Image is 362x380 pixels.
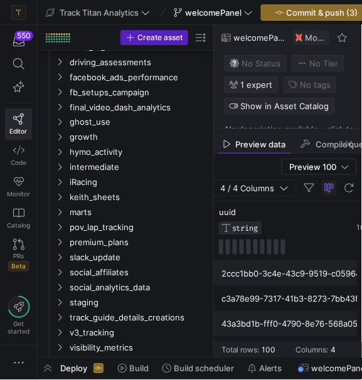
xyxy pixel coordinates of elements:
span: Create asset [137,33,183,42]
div: Press SPACE to select this row. [43,265,208,280]
div: Press SPACE to select this row. [43,310,208,325]
button: No statusNo Status [224,55,287,71]
a: Catalog [5,203,32,234]
div: Press SPACE to select this row. [43,295,208,310]
span: STRING [232,224,258,233]
div: Press SPACE to select this row. [43,205,208,220]
span: pov_lap_tracking [70,221,206,235]
div: Press SPACE to select this row. [43,280,208,295]
div: Press SPACE to select this row. [43,220,208,235]
span: welcomePanel [185,8,242,18]
div: Total rows: [221,346,260,355]
span: Alerts [259,364,282,374]
span: fb_setups_campaign [70,85,206,100]
span: Preview data [236,140,286,149]
div: Press SPACE to select this row. [43,115,208,130]
span: social_analytics_data [70,281,206,295]
div: Press SPACE to select this row. [43,70,208,85]
span: Get started [8,320,29,335]
span: No tags [301,80,331,90]
span: track_guide_details_creations [70,311,206,325]
button: 550 [5,30,32,53]
span: Track Titan Analytics [60,8,139,18]
span: Monitor [7,190,30,198]
a: Monitor [5,171,32,203]
span: uuid [219,207,236,217]
span: slack_update [70,251,206,265]
button: No tags [284,77,337,93]
span: 4 / 4 Columns [220,183,280,193]
span: v3_tracking [70,326,206,340]
span: ghost_use [70,115,206,130]
span: growth [70,130,206,145]
a: Code [5,140,32,171]
button: 1 expert [224,77,279,93]
a: Editor [5,108,32,140]
button: Build scheduler [157,358,240,379]
div: Press SPACE to select this row. [43,160,208,175]
span: social_affiliates [70,266,206,280]
div: Columns: [296,346,329,355]
span: No Status [230,58,281,68]
button: Alerts [242,358,288,379]
span: premium_plans [70,236,206,250]
button: Show in Asset Catalog [224,98,335,114]
img: No status [230,58,240,68]
span: facebook_ads_performance [70,70,206,85]
button: Getstarted [5,292,32,340]
img: No tier [297,58,307,68]
a: PRsBeta [5,234,32,277]
span: Show in Asset Catalog [241,101,329,111]
span: staging [70,296,206,310]
a: https://storage.googleapis.com/y42-prod-data-exchange/images/M4PIZmlr0LOyhR8acEy9Mp195vnbki1rrADR... [5,2,32,23]
div: Press SPACE to select this row. [43,85,208,100]
span: Catalog [7,221,30,229]
span: Beta [8,261,29,272]
button: Create asset [120,30,188,45]
span: welcomePanel [234,33,286,43]
span: intermediate [70,161,206,175]
div: 550 [14,31,33,41]
div: Press SPACE to select this row. [43,325,208,340]
span: Build scheduler [174,364,234,374]
div: Press SPACE to select this row. [43,340,208,356]
button: welcomePanel [171,4,256,21]
div: Press SPACE to select this row. [43,55,208,70]
div: Press SPACE to select this row. [43,175,208,190]
div: 4 [331,346,336,355]
img: undefined [296,34,303,41]
div: Press SPACE to select this row. [43,100,208,115]
span: Code [11,159,26,166]
span: Deploy [60,364,87,374]
div: 100 [262,346,276,355]
span: Preview 100 [290,162,337,172]
span: visibility_metrics [70,341,206,356]
button: Track Titan Analytics [43,4,153,21]
span: No Tier [297,58,339,68]
span: Editor [10,127,28,135]
span: keith_sheets [70,191,206,205]
button: No tierNo Tier [292,55,344,71]
span: PRs [13,253,24,260]
span: driving_assessments [70,55,206,70]
span: Commit & push (3) [287,8,358,18]
div: Press SPACE to select this row. [43,235,208,250]
p: No description available - click to edit [224,124,357,144]
span: hymo_activity [70,145,206,160]
span: final_video_dash_analytics [70,100,206,115]
span: 1 expert [241,80,273,90]
div: Press SPACE to select this row. [43,190,208,205]
div: Press SPACE to select this row. [43,130,208,145]
div: Press SPACE to select this row. [43,145,208,160]
span: Build [129,364,149,374]
div: Press SPACE to select this row. [43,250,208,265]
span: Model [305,33,327,43]
button: Build [112,358,154,379]
img: https://storage.googleapis.com/y42-prod-data-exchange/images/M4PIZmlr0LOyhR8acEy9Mp195vnbki1rrADR... [13,6,25,19]
span: marts [70,206,206,220]
button: 4 / 4 Columns [212,180,297,196]
span: iRacing [70,176,206,190]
